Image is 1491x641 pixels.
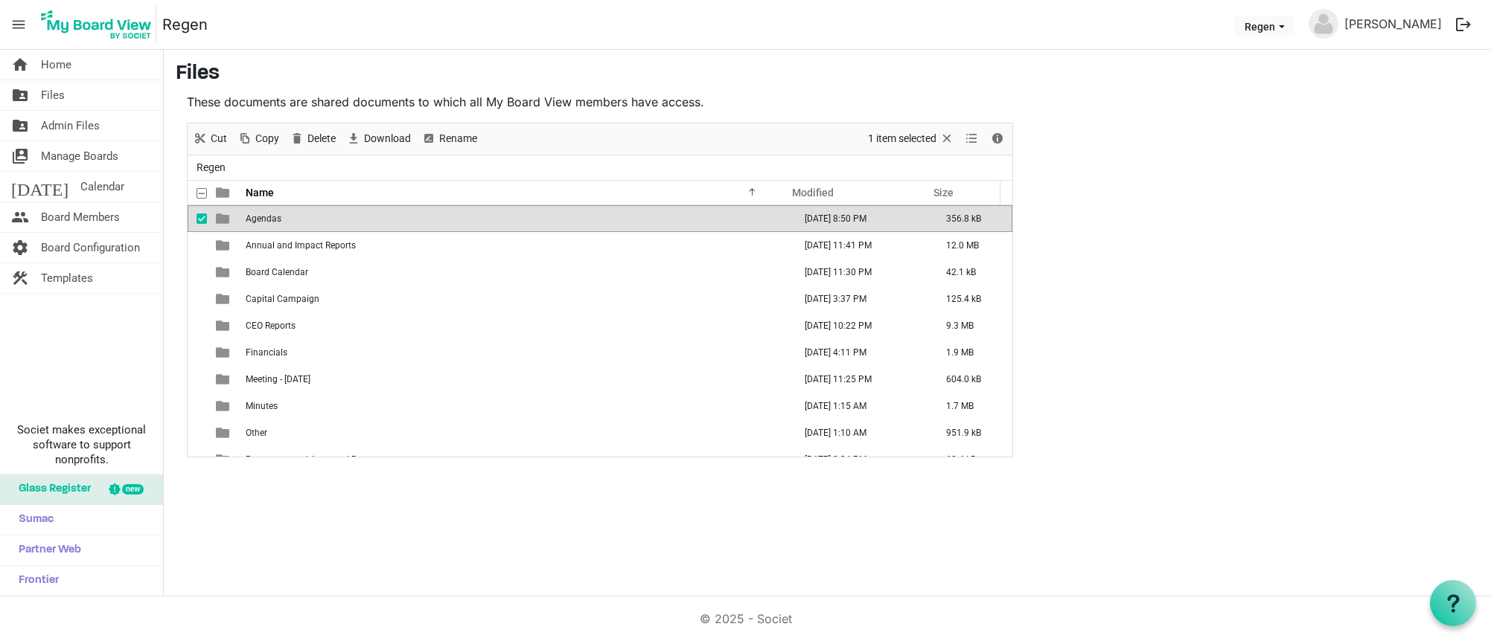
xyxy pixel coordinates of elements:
span: home [11,50,29,80]
td: January 23, 2025 3:37 PM column header Modified [789,286,930,312]
span: folder_shared [11,80,29,110]
div: Delete [284,123,341,155]
td: Permanent and Approved Documents is template cell column header Name [241,446,789,473]
span: Regen [194,158,229,177]
td: checkbox [188,446,207,473]
td: checkbox [188,339,207,366]
div: Copy [232,123,284,155]
div: Rename [416,123,482,155]
td: 951.9 kB is template cell column header Size [930,419,1012,446]
span: Board Calendar [246,267,308,277]
span: Financials [246,347,287,358]
td: May 25, 2024 1:10 AM column header Modified [789,419,930,446]
td: checkbox [188,312,207,339]
span: Agendas [246,213,281,224]
span: Meeting - [DATE] [246,374,310,384]
span: Manage Boards [41,141,118,171]
div: new [122,484,144,495]
td: is template cell column header type [207,232,241,259]
td: CEO Reports is template cell column header Name [241,312,789,339]
td: is template cell column header type [207,446,241,473]
td: is template cell column header type [207,205,241,232]
span: Frontier [11,566,59,596]
td: 1.9 MB is template cell column header Size [930,339,1012,366]
td: September 16, 2025 10:22 PM column header Modified [789,312,930,339]
td: is template cell column header type [207,393,241,419]
td: Agendas is template cell column header Name [241,205,789,232]
span: Cut [209,129,229,148]
td: Capital Campaign is template cell column header Name [241,286,789,312]
button: Cut [191,129,230,148]
td: is template cell column header type [207,419,241,446]
td: checkbox [188,366,207,393]
img: no-profile-picture.svg [1309,9,1338,39]
a: My Board View Logo [36,6,162,43]
button: Rename [419,129,480,148]
div: View [960,123,985,155]
span: Delete [306,129,337,148]
span: Files [41,80,65,110]
span: Other [246,428,267,438]
td: checkbox [188,419,207,446]
span: Templates [41,263,93,293]
div: Cut [188,123,232,155]
span: Copy [254,129,281,148]
td: checkbox [188,232,207,259]
a: © 2025 - Societ [700,611,792,626]
td: 356.8 kB is template cell column header Size [930,205,1012,232]
td: Meeting - July 28, 2025 is template cell column header Name [241,366,789,393]
button: Delete [287,129,339,148]
span: Home [41,50,71,80]
span: construction [11,263,29,293]
td: 604.0 kB is template cell column header Size [930,366,1012,393]
span: Modified [792,187,834,199]
span: Societ makes exceptional software to support nonprofits. [7,422,156,467]
span: Sumac [11,505,54,535]
td: Financials is template cell column header Name [241,339,789,366]
td: checkbox [188,205,207,232]
span: Permanent and Approved Documents [246,454,398,465]
h3: Files [176,62,1479,87]
td: Minutes is template cell column header Name [241,393,789,419]
td: May 22, 2025 11:41 PM column header Modified [789,232,930,259]
span: Capital Campaign [246,294,319,304]
div: Download [341,123,416,155]
span: menu [4,10,33,39]
td: March 31, 2025 11:30 PM column header Modified [789,259,930,286]
td: checkbox [188,259,207,286]
td: Annual and Impact Reports is template cell column header Name [241,232,789,259]
span: Admin Files [41,111,100,141]
td: July 24, 2025 4:11 PM column header Modified [789,339,930,366]
button: Regen dropdownbutton [1235,16,1294,36]
span: Rename [438,129,479,148]
a: Regen [162,10,208,39]
span: Size [933,187,954,199]
td: July 28, 2025 11:25 PM column header Modified [789,366,930,393]
td: is template cell column header type [207,259,241,286]
td: Board Calendar is template cell column header Name [241,259,789,286]
span: folder_shared [11,111,29,141]
td: 1.7 MB is template cell column header Size [930,393,1012,419]
a: [PERSON_NAME] [1338,9,1448,39]
td: September 11, 2025 1:15 AM column header Modified [789,393,930,419]
td: checkbox [188,286,207,312]
span: Glass Register [11,474,91,504]
td: 12.0 MB is template cell column header Size [930,232,1012,259]
td: 42.1 kB is template cell column header Size [930,259,1012,286]
span: Partner Web [11,535,81,565]
span: Name [246,187,274,199]
span: Board Members [41,202,120,232]
button: Download [344,129,414,148]
td: July 28, 2025 8:50 PM column header Modified [789,205,930,232]
div: Details [985,123,1010,155]
span: Board Configuration [41,233,140,262]
span: Annual and Impact Reports [246,240,356,251]
td: 9.3 MB is template cell column header Size [930,312,1012,339]
div: Clear selection [863,123,960,155]
button: View dropdownbutton [962,129,980,148]
img: My Board View Logo [36,6,156,43]
span: CEO Reports [246,320,296,331]
td: is template cell column header type [207,312,241,339]
button: logout [1448,9,1479,40]
td: November 19, 2024 9:34 PM column header Modified [789,446,930,473]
